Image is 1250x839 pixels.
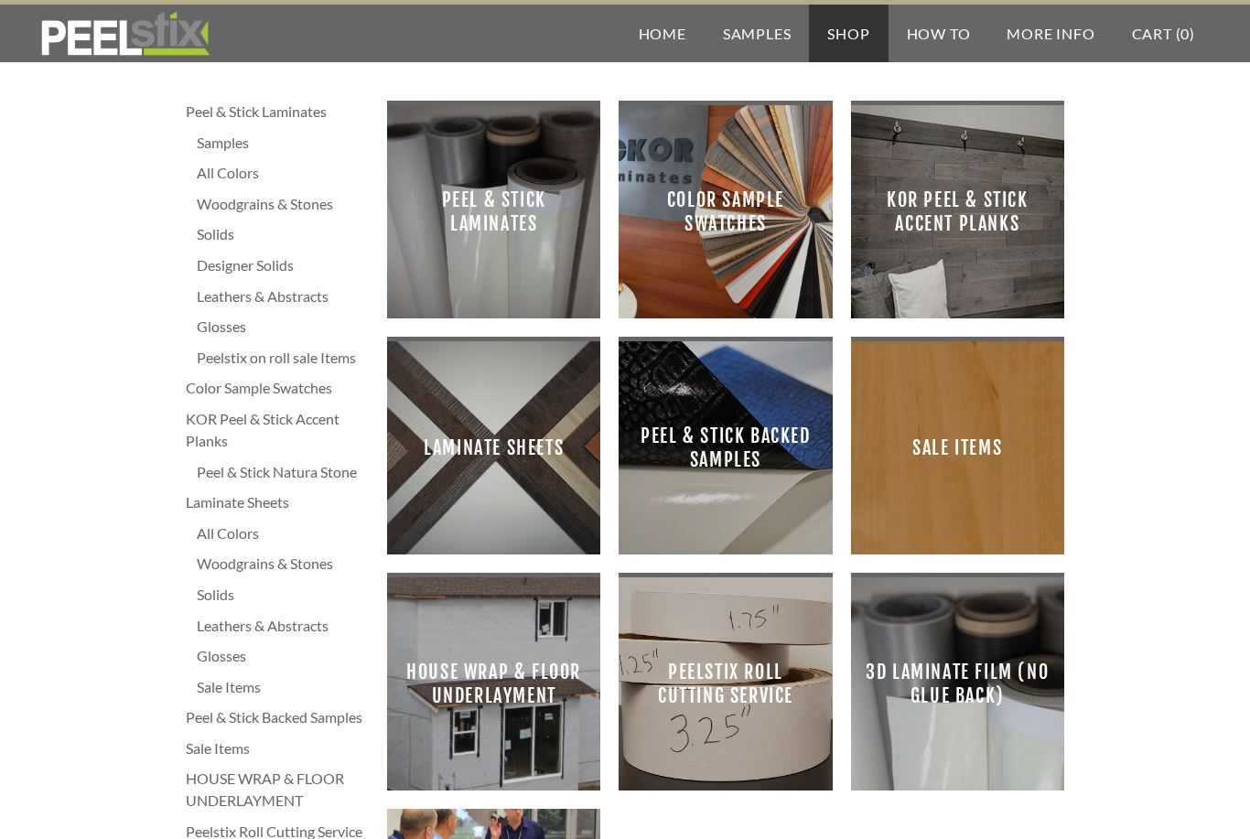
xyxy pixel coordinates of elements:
[186,408,369,452] a: KOR Peel & Stick Accent Planks
[197,347,369,369] a: Peelstix on roll sale Items
[197,461,369,483] a: Peel & Stick Natura Stone
[705,5,810,62] a: Samples
[889,5,989,62] a: How To
[186,491,369,513] a: Laminate Sheets
[866,356,1050,540] span: Sale Items
[197,584,369,606] a: Solids
[197,522,369,544] a: All Colors
[197,615,369,637] a: Leathers & Abstracts
[633,120,817,304] span: Color Sample Swatches
[186,377,369,399] a: Color Sample Swatches
[37,11,213,57] img: REFACE SUPPLIES
[186,768,369,812] a: HOUSE WRAP & FLOOR UNDERLAYMENT
[197,132,369,154] a: Samples
[402,120,586,304] span: Peel & Stick Laminates
[197,285,369,307] a: Leathers & Abstracts
[619,105,832,318] a: Color Sample Swatches
[197,316,369,338] a: Glosses
[633,356,817,540] span: Peel & Stick Backed Samples
[197,223,369,245] a: Solids
[620,5,705,62] a: Home
[197,676,369,698] a: Sale Items
[402,592,586,776] span: HOUSE WRAP & FLOOR UNDERLAYMENT
[186,706,369,728] a: Peel & Stick Backed Samples
[197,254,369,276] a: Designer Solids
[387,577,600,791] a: HOUSE WRAP & FLOOR UNDERLAYMENT
[619,341,832,554] a: Peel & Stick Backed Samples
[809,5,888,62] a: Shop
[866,592,1050,776] span: 3D Laminate film (no glue back)
[186,737,369,759] a: Sale Items
[988,5,1113,62] a: More Info
[633,592,817,776] span: Peelstix Roll Cutting Service
[619,577,832,791] a: Peelstix Roll Cutting Service
[851,577,1064,791] a: 3D Laminate film (no glue back)
[1180,25,1190,42] span: 0
[402,356,586,540] span: Laminate Sheets
[851,105,1064,318] a: KOR Peel & Stick Accent Planks
[186,101,369,123] a: Peel & Stick Laminates
[197,193,369,215] a: Woodgrains & Stones
[197,645,369,667] a: Glosses
[197,162,369,184] a: All Colors
[387,341,600,554] a: Laminate Sheets
[866,120,1050,304] span: KOR Peel & Stick Accent Planks
[387,105,600,318] a: Peel & Stick Laminates
[851,341,1064,554] a: Sale Items
[1114,5,1213,62] a: Cart (0)
[197,553,369,575] a: Woodgrains & Stones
